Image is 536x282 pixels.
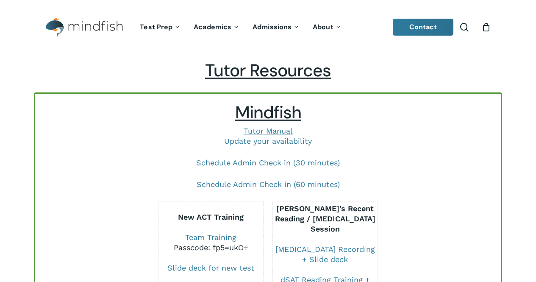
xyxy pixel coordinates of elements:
a: Cart [481,22,491,32]
span: Admissions [253,22,292,31]
span: Mindfish [235,101,301,124]
a: Admissions [246,24,306,31]
span: Contact [409,22,437,31]
span: Test Prep [140,22,172,31]
b: New ACT Training [178,212,244,221]
a: Academics [187,24,246,31]
a: Test Prep [133,24,187,31]
span: About [313,22,333,31]
a: Contact [393,19,454,36]
a: [MEDICAL_DATA] Recording + Slide deck [275,245,375,264]
span: Tutor Resources [205,59,331,82]
div: Passcode: fp5=ukO+ [158,243,263,253]
a: About [306,24,348,31]
span: Academics [194,22,231,31]
nav: Main Menu [133,11,348,43]
a: Tutor Manual [244,126,293,135]
a: Update your availability [224,137,312,145]
a: Slide deck for new test [167,263,254,272]
a: Team Training [185,233,236,242]
header: Main Menu [34,11,502,43]
b: [PERSON_NAME]’s Recent Reading / [MEDICAL_DATA] Session [275,204,375,233]
a: Schedule Admin Check in (60 minutes) [197,180,340,189]
a: Schedule Admin Check in (30 minutes) [196,158,340,167]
